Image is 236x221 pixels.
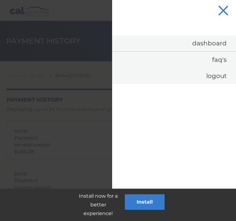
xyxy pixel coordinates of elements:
[71,192,125,218] p: Install now for a better experience!
[112,35,236,51] a: Dashboard
[112,68,236,84] a: Logout
[125,194,165,210] button: Install
[112,52,236,68] a: FAQ's
[217,6,230,16] button: Menu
